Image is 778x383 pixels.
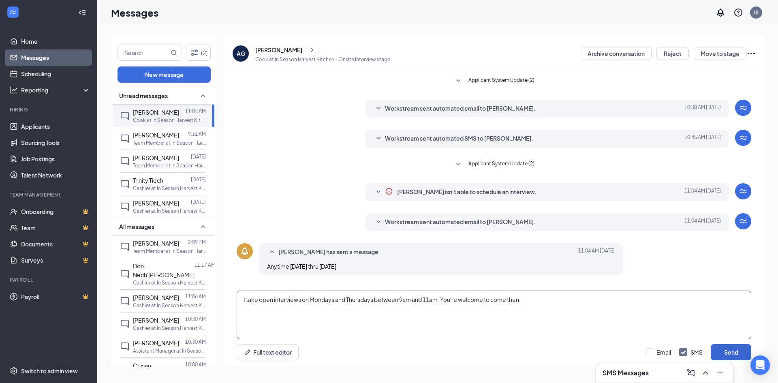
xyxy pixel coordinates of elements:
[9,8,17,16] svg: WorkstreamLogo
[188,131,206,137] p: 9:31 AM
[21,135,90,151] a: Sourcing Tools
[453,76,534,86] button: SmallChevronDownApplicant System Update (2)
[385,187,393,195] svg: Info
[21,86,91,94] div: Reporting
[21,220,90,236] a: TeamCrown
[267,247,277,257] svg: SmallChevronUp
[237,344,299,360] button: Full text editorPen
[385,104,536,113] span: Workstream sent automated email to [PERSON_NAME].
[10,106,89,113] div: Hiring
[306,44,318,56] button: ChevronRight
[191,153,206,160] p: [DATE]
[733,8,743,17] svg: QuestionInfo
[750,355,770,375] div: Open Intercom Messenger
[711,344,751,360] button: Send
[21,203,90,220] a: OnboardingCrown
[133,177,163,184] span: Trinity Tiech
[133,317,179,324] span: [PERSON_NAME]
[603,368,649,377] h3: SMS Messages
[191,176,206,183] p: [DATE]
[120,342,130,351] svg: ChatInactive
[10,367,18,375] svg: Settings
[21,151,90,167] a: Job Postings
[133,117,206,124] p: Cook at In Season Harvest Kitchen
[120,202,130,212] svg: ChatInactive
[21,49,90,66] a: Messages
[374,104,383,113] svg: SmallChevronDown
[738,216,748,226] svg: WorkstreamLogo
[10,276,89,283] div: Payroll
[120,111,130,121] svg: ChatInactive
[133,347,206,354] p: Assistant Manager at In Season Harvest Kitchen
[21,33,90,49] a: Home
[185,338,206,345] p: 10:30 AM
[686,368,696,378] svg: ComposeMessage
[133,139,206,146] p: Team Member at In Season Harvest Kitchen
[374,134,383,143] svg: SmallChevronDown
[237,291,751,339] textarea: I take open interviews on Mondays and Thursdays between 9am and 11am. You're welcome to come then.
[21,236,90,252] a: DocumentsCrown
[738,103,748,113] svg: WorkstreamLogo
[185,316,206,323] p: 10:30 AM
[21,66,90,82] a: Scheduling
[255,46,302,54] div: [PERSON_NAME]
[738,186,748,196] svg: WorkstreamLogo
[194,261,215,268] p: 11:17 AM
[397,187,536,197] span: [PERSON_NAME] isn't able to schedule an interview.
[120,296,130,306] svg: ChatInactive
[118,66,211,83] button: New message
[240,246,250,256] svg: Bell
[190,48,199,58] svg: Filter
[198,91,208,101] svg: SmallChevronUp
[21,252,90,268] a: SurveysCrown
[10,86,18,94] svg: Analysis
[185,361,206,368] p: 10:00 AM
[578,247,615,257] span: [DATE] 11:04 AM
[374,217,383,227] svg: SmallChevronDown
[133,325,206,332] p: Cashier at In Season Harvest Kitchen
[133,302,206,309] p: Cashier at In Season Harvest Kitchen
[308,45,316,55] svg: ChevronRight
[684,217,721,227] span: [DATE] 11:04 AM
[656,47,689,60] button: Reject
[133,185,206,192] p: Cashier at In Season Harvest Kitchen
[120,134,130,143] svg: ChatInactive
[188,239,206,246] p: 2:09 PM
[119,92,168,100] span: Unread messages
[255,56,390,63] p: Cook at In Season Harvest Kitchen - Onsite Interview stage
[244,348,252,356] svg: Pen
[120,242,130,252] svg: ChatInactive
[453,160,463,169] svg: SmallChevronDown
[185,108,206,115] p: 11:04 AM
[133,240,179,247] span: [PERSON_NAME]
[185,293,206,300] p: 11:06 AM
[133,294,179,301] span: [PERSON_NAME]
[684,366,697,379] button: ComposeMessage
[133,279,206,286] p: Cashier at In Season Harvest Kitchen
[133,208,206,214] p: Cashier at In Season Harvest Kitchen
[699,366,712,379] button: ChevronUp
[78,9,86,17] svg: Collapse
[186,45,211,61] button: Filter (2)
[581,47,652,60] button: Archive conversation
[120,269,130,279] svg: ChatInactive
[133,199,179,207] span: [PERSON_NAME]
[746,49,756,58] svg: Ellipses
[21,367,78,375] div: Switch to admin view
[120,179,130,189] svg: ChatInactive
[374,187,383,197] svg: SmallChevronDown
[133,154,179,161] span: [PERSON_NAME]
[21,289,90,305] a: PayrollCrown
[21,167,90,183] a: Talent Network
[453,76,463,86] svg: SmallChevronDown
[468,76,534,86] span: Applicant System Update (2)
[10,191,89,198] div: Team Management
[738,133,748,143] svg: WorkstreamLogo
[237,49,245,58] div: AG
[118,45,169,60] input: Search
[714,366,727,379] button: Minimize
[120,156,130,166] svg: ChatInactive
[468,160,534,169] span: Applicant System Update (2)
[133,339,179,347] span: [PERSON_NAME]
[133,248,206,255] p: Team Member at In Season Harvest Kitchen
